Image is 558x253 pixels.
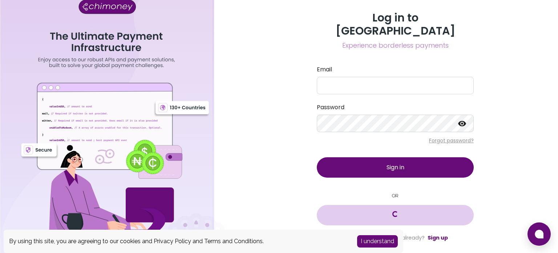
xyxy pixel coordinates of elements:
h3: Log in to [GEOGRAPHIC_DATA] [317,11,474,37]
button: Sign in [317,157,474,178]
label: Email [317,65,474,74]
button: Accept cookies [357,235,398,248]
small: OR [317,192,474,199]
span: Experience borderless payments [317,40,474,51]
label: Password [317,103,474,112]
button: Open chat window [527,222,551,246]
div: By using this site, you are agreeing to our cookies and and . [9,237,346,246]
a: Sign up [428,234,448,241]
a: Privacy Policy [154,238,191,245]
p: Forgot password? [317,137,474,144]
a: Terms and Conditions [204,238,263,245]
span: Sign in [387,163,404,171]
